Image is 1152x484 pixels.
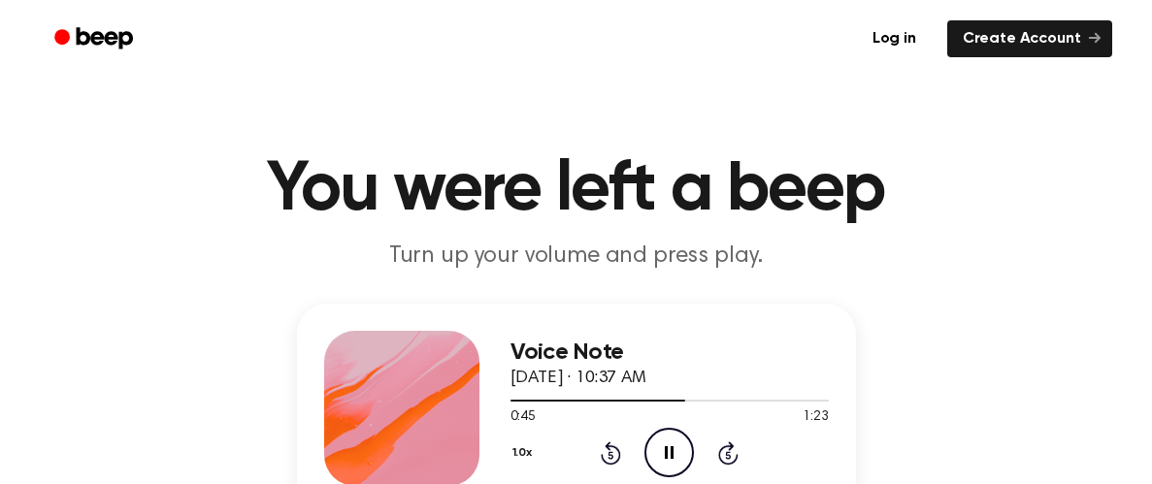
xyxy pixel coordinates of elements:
[204,241,949,273] p: Turn up your volume and press play.
[510,407,536,428] span: 0:45
[510,436,540,469] button: 1.0x
[510,370,646,387] span: [DATE] · 10:37 AM
[41,20,150,58] a: Beep
[947,20,1112,57] a: Create Account
[803,407,828,428] span: 1:23
[853,16,936,61] a: Log in
[80,155,1073,225] h1: You were left a beep
[510,339,829,366] h3: Voice Note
